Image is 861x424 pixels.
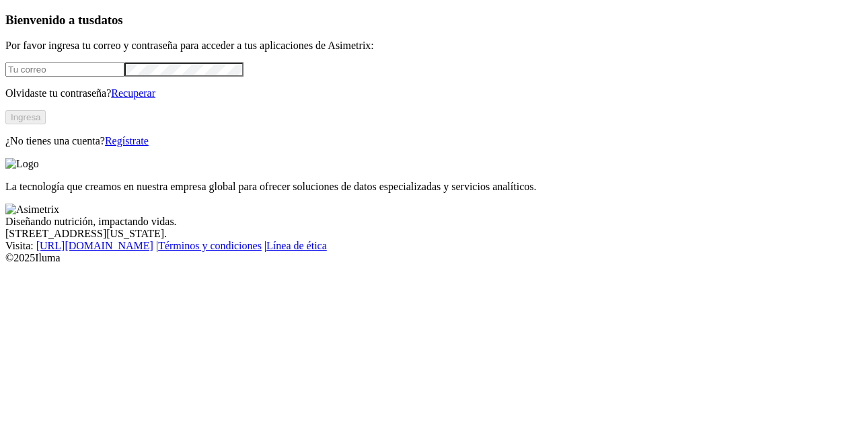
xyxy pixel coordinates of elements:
[5,228,856,240] div: [STREET_ADDRESS][US_STATE].
[5,62,124,77] input: Tu correo
[5,87,856,99] p: Olvidaste tu contraseña?
[5,252,856,264] div: © 2025 Iluma
[94,13,123,27] span: datos
[5,110,46,124] button: Ingresa
[5,135,856,147] p: ¿No tienes una cuenta?
[5,158,39,170] img: Logo
[5,181,856,193] p: La tecnología que creamos en nuestra empresa global para ofrecer soluciones de datos especializad...
[111,87,155,99] a: Recuperar
[5,216,856,228] div: Diseñando nutrición, impactando vidas.
[5,240,856,252] div: Visita : | |
[36,240,153,251] a: [URL][DOMAIN_NAME]
[5,204,59,216] img: Asimetrix
[158,240,262,251] a: Términos y condiciones
[5,40,856,52] p: Por favor ingresa tu correo y contraseña para acceder a tus aplicaciones de Asimetrix:
[105,135,149,146] a: Regístrate
[5,13,856,28] h3: Bienvenido a tus
[266,240,327,251] a: Línea de ética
